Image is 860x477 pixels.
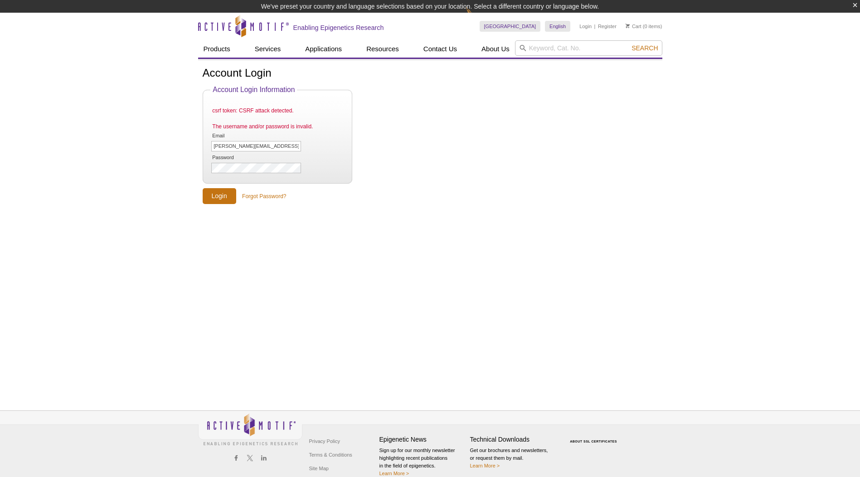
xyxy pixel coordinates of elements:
li: (0 items) [626,21,662,32]
a: Learn More > [379,471,409,476]
a: [GEOGRAPHIC_DATA] [480,21,541,32]
input: Login [203,188,236,204]
img: Change Here [466,7,490,28]
h1: Account Login [203,67,658,80]
h4: Technical Downloads [470,436,556,443]
span: Search [632,44,658,52]
a: ABOUT SSL CERTIFICATES [570,440,617,443]
img: Your Cart [626,24,630,28]
a: Products [198,40,236,58]
a: English [545,21,570,32]
h4: Epigenetic News [379,436,466,443]
legend: Account Login Information [210,86,297,94]
li: csrf token: CSRF attack detected. [211,106,343,116]
input: Keyword, Cat. No. [515,40,662,56]
img: Active Motif, [198,411,302,448]
a: Login [579,23,592,29]
a: Cart [626,23,641,29]
table: Click to Verify - This site chose Symantec SSL for secure e-commerce and confidential communicati... [561,427,629,447]
label: Email [211,133,258,139]
a: About Us [476,40,515,58]
li: The username and/or password is invalid. [211,122,343,131]
a: Site Map [307,462,331,475]
a: Forgot Password? [242,192,286,200]
a: Services [249,40,287,58]
a: Terms & Conditions [307,448,355,462]
label: Password [211,155,258,161]
a: Learn More > [470,463,500,468]
a: Applications [300,40,347,58]
h2: Enabling Epigenetics Research [293,24,384,32]
a: Resources [361,40,404,58]
p: Get our brochures and newsletters, or request them by mail. [470,447,556,470]
a: Register [598,23,617,29]
a: Privacy Policy [307,434,342,448]
a: Contact Us [418,40,462,58]
button: Search [629,44,661,52]
li: | [594,21,596,32]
